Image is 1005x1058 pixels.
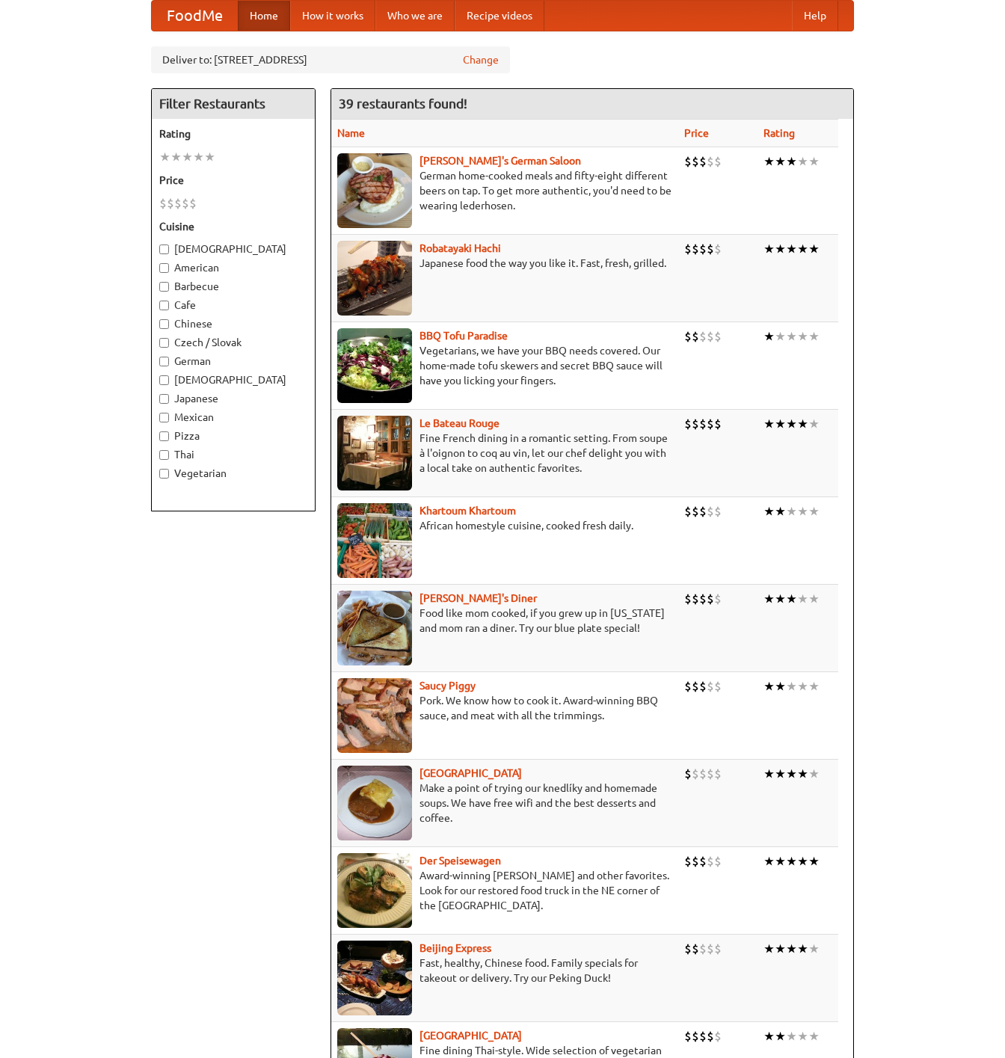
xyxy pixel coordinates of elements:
li: ★ [797,766,808,782]
li: $ [714,503,722,520]
li: ★ [808,941,820,957]
img: khartoum.jpg [337,503,412,578]
input: Thai [159,450,169,460]
li: $ [174,195,182,212]
li: ★ [159,149,170,165]
li: ★ [775,1028,786,1045]
li: $ [707,853,714,870]
p: Fast, healthy, Chinese food. Family specials for takeout or delivery. Try our Peking Duck! [337,956,672,985]
li: $ [699,241,707,257]
li: $ [189,195,197,212]
li: ★ [763,1028,775,1045]
p: Make a point of trying our knedlíky and homemade soups. We have free wifi and the best desserts a... [337,781,672,825]
label: [DEMOGRAPHIC_DATA] [159,242,307,256]
li: $ [707,1028,714,1045]
li: ★ [797,241,808,257]
li: ★ [170,149,182,165]
li: ★ [763,678,775,695]
li: $ [684,328,692,345]
p: African homestyle cuisine, cooked fresh daily. [337,518,672,533]
p: German home-cooked meals and fifty-eight different beers on tap. To get more authentic, you'd nee... [337,168,672,213]
li: $ [684,1028,692,1045]
li: ★ [797,153,808,170]
li: ★ [786,1028,797,1045]
li: $ [707,153,714,170]
label: Barbecue [159,279,307,294]
li: $ [714,766,722,782]
li: ★ [763,328,775,345]
li: ★ [204,149,215,165]
a: Beijing Express [419,942,491,954]
li: $ [692,941,699,957]
li: ★ [775,503,786,520]
li: ★ [763,853,775,870]
li: ★ [797,591,808,607]
p: Fine French dining in a romantic setting. From soupe à l'oignon to coq au vin, let our chef delig... [337,431,672,476]
li: ★ [786,591,797,607]
li: ★ [763,503,775,520]
li: $ [182,195,189,212]
input: [DEMOGRAPHIC_DATA] [159,244,169,254]
li: ★ [763,766,775,782]
li: ★ [775,153,786,170]
b: BBQ Tofu Paradise [419,330,508,342]
img: sallys.jpg [337,591,412,665]
li: ★ [808,416,820,432]
li: ★ [808,853,820,870]
li: ★ [786,941,797,957]
p: Food like mom cooked, if you grew up in [US_STATE] and mom ran a diner. Try our blue plate special! [337,606,672,636]
li: ★ [775,853,786,870]
li: $ [692,1028,699,1045]
li: $ [692,853,699,870]
li: $ [684,941,692,957]
h4: Filter Restaurants [152,89,315,119]
img: saucy.jpg [337,678,412,753]
input: Pizza [159,431,169,441]
p: Award-winning [PERSON_NAME] and other favorites. Look for our restored food truck in the NE corne... [337,868,672,913]
b: [GEOGRAPHIC_DATA] [419,767,522,779]
li: $ [699,503,707,520]
li: ★ [763,941,775,957]
li: $ [167,195,174,212]
li: ★ [797,941,808,957]
h5: Cuisine [159,219,307,234]
input: Cafe [159,301,169,310]
li: ★ [763,416,775,432]
li: ★ [797,853,808,870]
label: Cafe [159,298,307,313]
li: $ [714,941,722,957]
li: $ [714,1028,722,1045]
li: ★ [797,416,808,432]
input: Czech / Slovak [159,338,169,348]
li: $ [692,153,699,170]
label: American [159,260,307,275]
li: ★ [786,241,797,257]
li: $ [699,766,707,782]
li: $ [707,328,714,345]
input: [DEMOGRAPHIC_DATA] [159,375,169,385]
a: Name [337,127,365,139]
img: bateaurouge.jpg [337,416,412,490]
a: [PERSON_NAME]'s Diner [419,592,537,604]
img: tofuparadise.jpg [337,328,412,403]
li: ★ [797,678,808,695]
li: $ [699,591,707,607]
li: $ [714,153,722,170]
li: ★ [797,328,808,345]
img: czechpoint.jpg [337,766,412,840]
li: $ [699,678,707,695]
label: Mexican [159,410,307,425]
li: ★ [797,1028,808,1045]
li: ★ [786,328,797,345]
li: $ [692,416,699,432]
li: $ [699,328,707,345]
p: Vegetarians, we have your BBQ needs covered. Our home-made tofu skewers and secret BBQ sauce will... [337,343,672,388]
li: $ [684,416,692,432]
label: [DEMOGRAPHIC_DATA] [159,372,307,387]
a: Recipe videos [455,1,544,31]
li: $ [684,678,692,695]
li: ★ [786,416,797,432]
li: ★ [775,591,786,607]
li: $ [692,241,699,257]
